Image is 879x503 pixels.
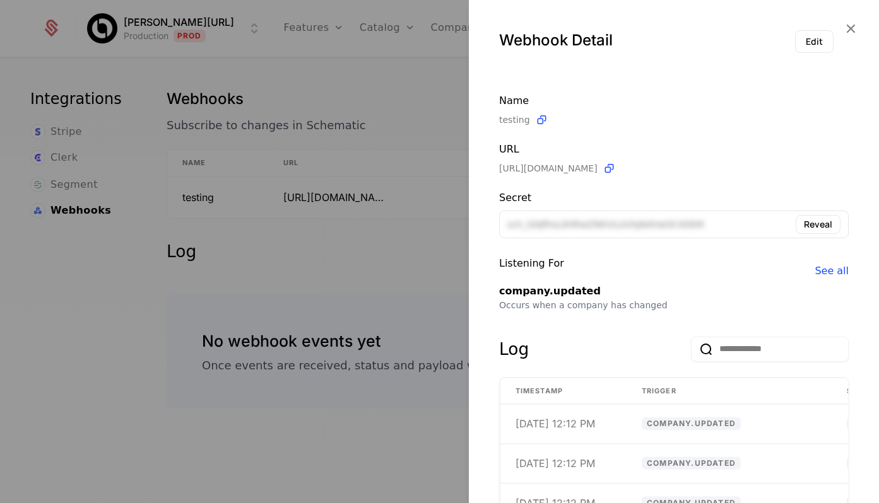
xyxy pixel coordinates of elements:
div: Name [499,93,849,108]
div: URL [499,142,849,157]
div: Occurs when a company has changed [499,299,849,311]
span: See all [815,263,849,279]
span: sch_SI0JfhsL0HRwZlNhVLUUhJNdVwOCXOEM [507,218,704,231]
th: Timestamp [500,378,627,405]
th: Trigger [627,378,832,405]
div: company.updated [499,284,849,299]
div: [DATE] 12:12 PM [516,419,595,429]
span: company.updated [642,457,741,470]
div: Secret [499,190,849,205]
div: [DATE] 12:12 PM [516,458,595,468]
span: https://webhook.site/594f5c13-8fdc-4e2f-9a48-a8c565c77447 [499,162,598,175]
span: company.updated [642,417,741,430]
span: testing [499,113,530,126]
div: Webhook Detail [499,30,795,50]
button: Edit [795,30,834,53]
div: Log [499,337,529,362]
button: Reveal [796,215,841,234]
div: Listening for [499,256,564,271]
